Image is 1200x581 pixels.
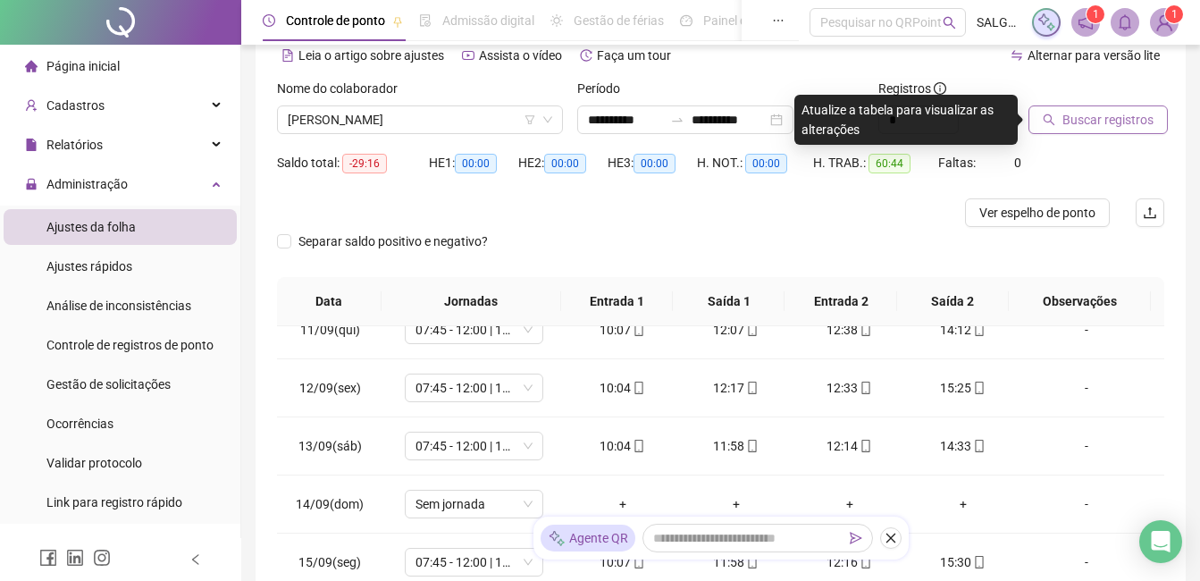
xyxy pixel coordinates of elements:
span: mobile [631,324,645,336]
th: Entrada 2 [785,277,896,326]
span: Link para registro rápido [46,495,182,509]
span: dashboard [680,14,692,27]
span: file [25,139,38,151]
div: HE 2: [518,153,608,173]
div: + [920,494,1005,514]
span: mobile [631,382,645,394]
span: 07:45 - 12:00 | 12:15 - 14:00 [415,433,533,459]
span: left [189,553,202,566]
div: + [580,494,665,514]
label: Nome do colaborador [277,79,409,98]
span: 07:45 - 12:00 | 12:15 - 14:00 [415,375,533,401]
span: mobile [631,440,645,452]
span: 1 [1093,8,1099,21]
span: -29:16 [342,154,387,173]
span: Leia o artigo sobre ajustes [298,48,444,63]
span: file-text [281,49,294,62]
span: Controle de registros de ponto [46,338,214,352]
sup: Atualize o seu contato no menu Meus Dados [1165,5,1183,23]
label: Período [577,79,632,98]
span: mobile [971,324,986,336]
span: pushpin [392,16,403,27]
span: instagram [93,549,111,567]
span: close [885,532,897,544]
span: user-add [25,99,38,112]
span: Separar saldo positivo e negativo? [291,232,495,251]
span: mobile [971,382,986,394]
span: info-circle [934,82,946,95]
span: sun [550,14,563,27]
span: Painel do DP [703,13,773,28]
span: Faça um tour [597,48,671,63]
img: 44841 [1151,9,1178,36]
div: 10:07 [580,552,665,572]
span: mobile [971,440,986,452]
span: lock [25,178,38,190]
div: 11:58 [693,552,778,572]
span: history [580,49,592,62]
div: 10:04 [580,378,665,398]
span: 00:00 [634,154,676,173]
th: Saída 1 [673,277,785,326]
span: Análise de inconsistências [46,299,191,313]
span: swap [1011,49,1023,62]
span: mobile [744,556,759,568]
span: ellipsis [772,14,785,27]
div: 12:14 [807,436,892,456]
span: 13/09(sáb) [298,439,362,453]
span: 00:00 [455,154,497,173]
div: 12:33 [807,378,892,398]
span: clock-circle [263,14,275,27]
span: Faltas: [938,156,978,170]
span: bell [1117,14,1133,30]
div: 12:17 [693,378,778,398]
div: 11:58 [693,436,778,456]
div: - [1034,378,1139,398]
span: Gestão de solicitações [46,377,171,392]
span: mobile [858,324,872,336]
span: Relatórios [46,138,103,152]
div: H. NOT.: [697,153,813,173]
span: Ajustes da folha [46,220,136,234]
div: Agente QR [541,525,635,552]
span: Validar protocolo [46,456,142,470]
div: + [693,494,778,514]
div: Saldo total: [277,153,429,173]
span: Cadastros [46,98,105,113]
span: SALGADITUS [977,13,1021,32]
div: - [1034,320,1139,340]
span: 60:44 [869,154,910,173]
div: 14:12 [920,320,1005,340]
div: 10:07 [580,320,665,340]
span: mobile [971,556,986,568]
span: filter [524,114,535,125]
span: mobile [631,556,645,568]
span: mobile [744,382,759,394]
span: 1 [1171,8,1178,21]
span: Ver espelho de ponto [979,203,1095,223]
div: HE 1: [429,153,518,173]
button: Ver espelho de ponto [965,198,1110,227]
span: search [1043,114,1055,126]
div: 15:30 [920,552,1005,572]
div: 12:16 [807,552,892,572]
span: Observações [1023,291,1137,311]
span: linkedin [66,549,84,567]
span: 0 [1014,156,1021,170]
span: 15/09(seg) [298,555,361,569]
span: swap-right [670,113,684,127]
span: file-done [419,14,432,27]
span: Buscar registros [1062,110,1154,130]
div: Atualize a tabela para visualizar as alterações [794,95,1018,145]
img: sparkle-icon.fc2bf0ac1784a2077858766a79e2daf3.svg [548,529,566,548]
span: 07:45 - 12:00 | 12:15 - 14:00 [415,316,533,343]
div: 10:04 [580,436,665,456]
th: Entrada 1 [561,277,673,326]
span: mobile [858,440,872,452]
span: 00:00 [745,154,787,173]
img: sparkle-icon.fc2bf0ac1784a2077858766a79e2daf3.svg [1036,13,1056,32]
span: facebook [39,549,57,567]
span: mobile [744,440,759,452]
span: Registros [878,79,946,98]
th: Observações [1009,277,1151,326]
